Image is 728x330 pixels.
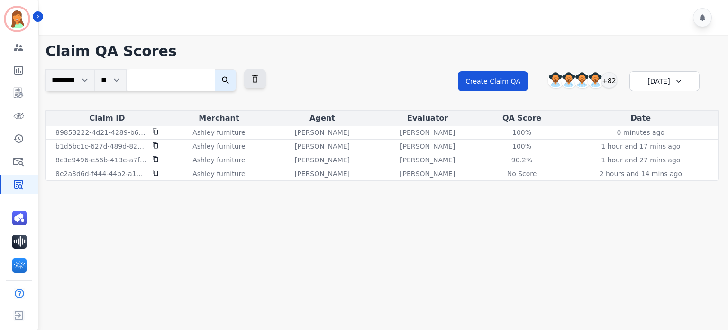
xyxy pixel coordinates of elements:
div: No Score [500,169,543,179]
div: Agent [272,113,373,124]
p: Ashley furniture [192,128,245,137]
p: 1 hour and 27 mins ago [601,155,680,165]
p: 8e2a3d6d-f444-44b2-a14f-493d1792efdc [55,169,146,179]
p: 1 hour and 17 mins ago [601,141,680,151]
p: Ashley furniture [192,155,245,165]
div: Merchant [170,113,268,124]
p: [PERSON_NAME] [400,169,455,179]
p: [PERSON_NAME] [295,141,350,151]
div: [DATE] [629,71,700,91]
p: [PERSON_NAME] [295,128,350,137]
div: QA Score [482,113,561,124]
button: Create Claim QA [458,71,528,91]
p: 2 hours and 14 mins ago [600,169,682,179]
p: [PERSON_NAME] [400,155,455,165]
img: Bordered avatar [6,8,28,30]
p: 89853222-4d21-4289-b601-477ae8dd5a89 [55,128,146,137]
div: Evaluator [377,113,478,124]
div: Claim ID [48,113,166,124]
h1: Claim QA Scores [45,43,719,60]
div: Date [565,113,716,124]
p: Ashley furniture [192,169,245,179]
div: +82 [601,72,617,88]
p: [PERSON_NAME] [295,155,350,165]
p: 8c3e9496-e56b-413e-a7f1-d762d76c75fb [55,155,146,165]
p: [PERSON_NAME] [295,169,350,179]
div: 90.2% [500,155,543,165]
p: Ashley furniture [192,141,245,151]
p: [PERSON_NAME] [400,128,455,137]
div: 100% [500,141,543,151]
div: 100% [500,128,543,137]
p: b1d5bc1c-627d-489d-822d-dd897ddc03da [55,141,146,151]
p: 0 minutes ago [617,128,665,137]
p: [PERSON_NAME] [400,141,455,151]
